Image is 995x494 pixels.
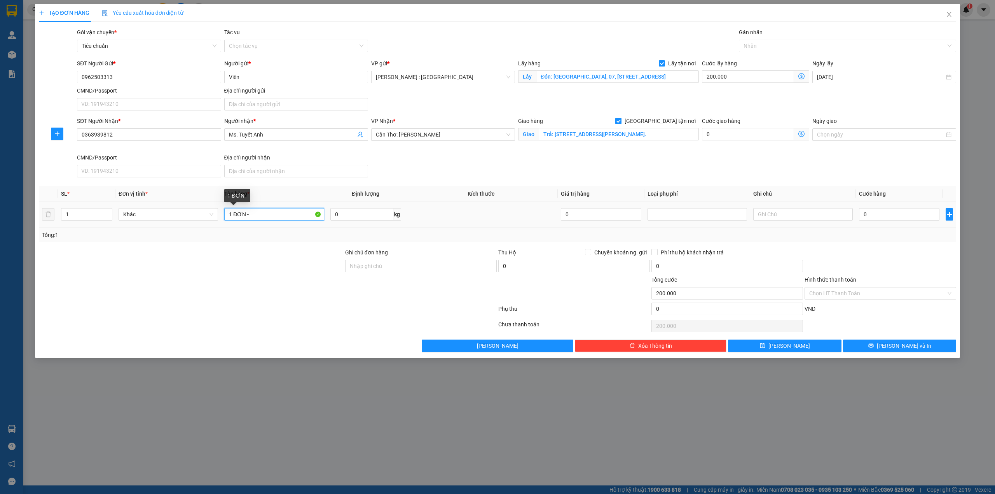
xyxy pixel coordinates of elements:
button: deleteXóa Thông tin [575,340,726,352]
span: Tiêu chuẩn [82,40,216,52]
input: Ngày giao [817,130,944,139]
button: [PERSON_NAME] [422,340,573,352]
input: Cước giao hàng [702,128,794,140]
button: Close [938,4,960,26]
span: Yêu cầu xuất hóa đơn điện tử [102,10,184,16]
span: [PERSON_NAME] [477,342,518,350]
span: Định lượng [352,191,379,197]
label: Cước lấy hàng [702,60,737,67]
div: Địa chỉ người nhận [224,153,368,162]
button: plus [51,128,63,140]
span: close [946,11,952,18]
input: 0 [561,208,641,221]
span: Chuyển khoản ng. gửi [591,248,650,257]
span: [PERSON_NAME] và In [877,342,931,350]
span: Giao [518,128,539,140]
span: Xóa Thông tin [638,342,672,350]
input: Ghi chú đơn hàng [345,260,497,272]
span: Kích thước [468,191,494,197]
span: Lấy hàng [518,60,541,67]
span: Giao hàng [518,118,543,124]
span: Lấy tận nơi [665,59,699,68]
div: Chưa thanh toán [497,320,651,334]
div: Tổng: 1 [42,231,384,239]
span: Giá trị hàng [561,191,590,197]
span: delete [630,343,635,349]
input: Giao tận nơi [539,128,699,140]
div: Người nhận [224,117,368,125]
label: Ghi chú đơn hàng [345,249,388,256]
span: plus [51,131,63,137]
button: plus [946,208,953,221]
span: VP Nhận [371,118,393,124]
span: [GEOGRAPHIC_DATA] tận nơi [621,117,699,125]
input: Địa chỉ của người nhận [224,165,368,177]
label: Cước giao hàng [702,118,740,124]
input: Ngày lấy [817,73,944,81]
span: kg [393,208,401,221]
div: Phụ thu [497,305,651,318]
div: 1 ĐƠN - [224,189,250,202]
span: dollar-circle [798,131,805,137]
button: printer[PERSON_NAME] và In [843,340,957,352]
span: SL [61,191,67,197]
div: CMND/Passport [77,153,221,162]
input: Cước lấy hàng [702,70,794,83]
span: save [760,343,765,349]
th: Loại phụ phí [644,186,750,201]
span: VND [805,306,815,312]
span: Khác [123,208,213,220]
span: Lấy [518,70,536,83]
span: user-add [357,131,363,138]
div: SĐT Người Gửi [77,59,221,68]
input: VD: Bàn, Ghế [224,208,324,221]
img: icon [102,10,108,16]
input: Ghi Chú [753,208,853,221]
span: dollar-circle [798,73,805,79]
span: [PERSON_NAME] [768,342,810,350]
label: Ngày lấy [812,60,833,67]
span: Cần Thơ: Kho Ninh Kiều [376,129,510,140]
input: Lấy tận nơi [536,70,699,83]
span: Gói vận chuyển [77,29,117,35]
label: Ngày giao [812,118,837,124]
div: Người gửi [224,59,368,68]
label: Hình thức thanh toán [805,277,856,283]
span: plus [946,211,953,217]
span: Cước hàng [859,191,886,197]
span: Đơn vị tính [119,191,148,197]
div: Địa chỉ người gửi [224,86,368,95]
span: plus [39,10,44,16]
button: save[PERSON_NAME] [728,340,841,352]
input: Địa chỉ của người gửi [224,98,368,110]
span: Phí thu hộ khách nhận trả [658,248,727,257]
label: Gán nhãn [739,29,763,35]
span: Hồ Chí Minh : Kho Quận 12 [376,71,510,83]
button: delete [42,208,54,221]
span: Tổng cước [651,277,677,283]
div: CMND/Passport [77,86,221,95]
span: printer [868,343,874,349]
span: Thu Hộ [498,249,516,256]
span: TẠO ĐƠN HÀNG [39,10,89,16]
th: Ghi chú [750,186,856,201]
div: SĐT Người Nhận [77,117,221,125]
label: Tác vụ [224,29,240,35]
div: VP gửi [371,59,515,68]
